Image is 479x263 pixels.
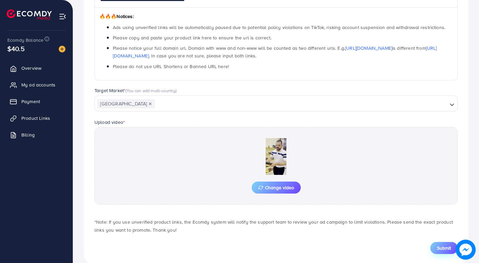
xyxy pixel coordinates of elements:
span: $40.5 [6,41,26,57]
span: Please copy and paste your product link here to ensure the url is correct. [113,34,271,41]
span: Ecomdy Balance [7,37,43,43]
span: Payment [21,98,40,105]
img: Preview Image [243,138,309,175]
span: (You can add multi-country) [126,87,177,93]
a: Billing [5,128,68,142]
button: Submit [430,242,458,254]
input: Search for option [156,99,447,109]
span: [GEOGRAPHIC_DATA] [97,99,155,108]
a: Product Links [5,111,68,125]
div: Search for option [94,95,458,111]
button: Deselect Pakistan [149,102,152,105]
p: *Note: If you use unverified product links, the Ecomdy system will notify the support team to rev... [94,218,458,234]
span: Notices: [99,13,134,20]
span: 🔥🔥🔥 [99,13,116,20]
span: Submit [437,245,451,251]
img: image [59,46,65,52]
a: Payment [5,95,68,108]
label: Target Market [94,87,177,94]
a: My ad accounts [5,78,68,91]
span: Please do not use URL Shortens or Banned URL here! [113,63,229,70]
span: Change video [258,185,294,190]
span: Product Links [21,115,50,121]
span: Overview [21,65,41,71]
span: Billing [21,131,35,138]
img: logo [7,9,52,20]
button: Change video [252,182,301,194]
a: Overview [5,61,68,75]
span: Ads using unverified links will be automatically paused due to potential policy violations on Tik... [113,24,445,31]
span: Please notice your full domain url. Domain with www and non-www will be counted as two different ... [113,45,437,59]
label: Upload video [94,119,125,125]
img: image [456,240,476,260]
span: My ad accounts [21,81,55,88]
a: [URL][DOMAIN_NAME] [345,45,392,51]
img: menu [59,13,66,20]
